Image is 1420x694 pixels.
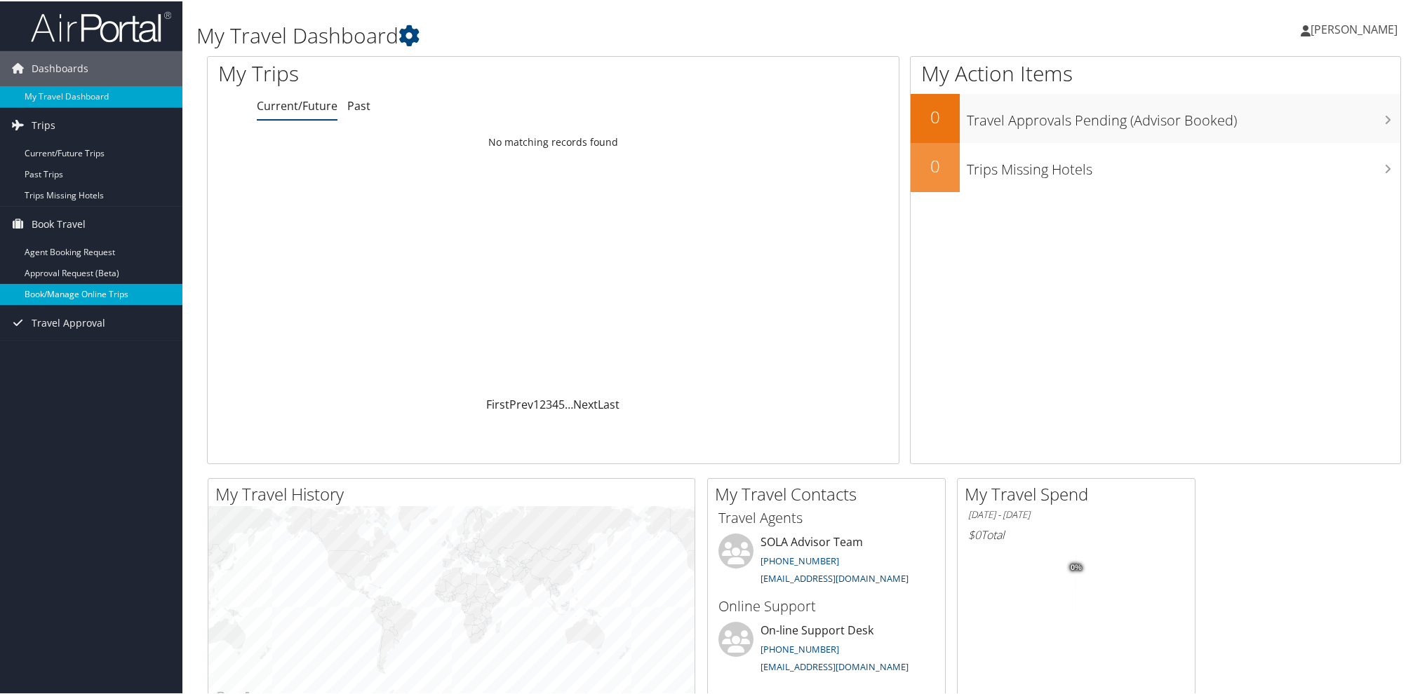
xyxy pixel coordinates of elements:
[1071,562,1082,571] tspan: 0%
[208,128,899,154] td: No matching records found
[911,142,1400,191] a: 0Trips Missing Hotels
[546,395,552,411] a: 3
[911,104,960,128] h2: 0
[761,553,839,566] a: [PHONE_NUMBER]
[257,97,337,112] a: Current/Future
[718,507,935,526] h3: Travel Agents
[32,304,105,339] span: Travel Approval
[31,9,171,42] img: airportal-logo.png
[761,659,909,672] a: [EMAIL_ADDRESS][DOMAIN_NAME]
[911,153,960,177] h2: 0
[32,50,88,85] span: Dashboards
[711,620,942,678] li: On-line Support Desk
[347,97,370,112] a: Past
[718,595,935,615] h3: Online Support
[558,395,565,411] a: 5
[565,395,573,411] span: …
[967,151,1400,178] h3: Trips Missing Hotels
[196,20,1007,49] h1: My Travel Dashboard
[1301,7,1412,49] a: [PERSON_NAME]
[32,107,55,142] span: Trips
[968,526,1184,541] h6: Total
[968,507,1184,520] h6: [DATE] - [DATE]
[711,532,942,590] li: SOLA Advisor Team
[968,526,981,541] span: $0
[32,205,86,240] span: Book Travel
[215,481,695,505] h2: My Travel History
[598,395,619,411] a: Last
[509,395,533,411] a: Prev
[573,395,598,411] a: Next
[967,102,1400,129] h3: Travel Approvals Pending (Advisor Booked)
[533,395,540,411] a: 1
[540,395,546,411] a: 2
[911,57,1400,87] h1: My Action Items
[715,481,945,505] h2: My Travel Contacts
[761,641,839,654] a: [PHONE_NUMBER]
[218,57,600,87] h1: My Trips
[761,571,909,583] a: [EMAIL_ADDRESS][DOMAIN_NAME]
[911,93,1400,142] a: 0Travel Approvals Pending (Advisor Booked)
[965,481,1195,505] h2: My Travel Spend
[552,395,558,411] a: 4
[1311,20,1398,36] span: [PERSON_NAME]
[486,395,509,411] a: First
